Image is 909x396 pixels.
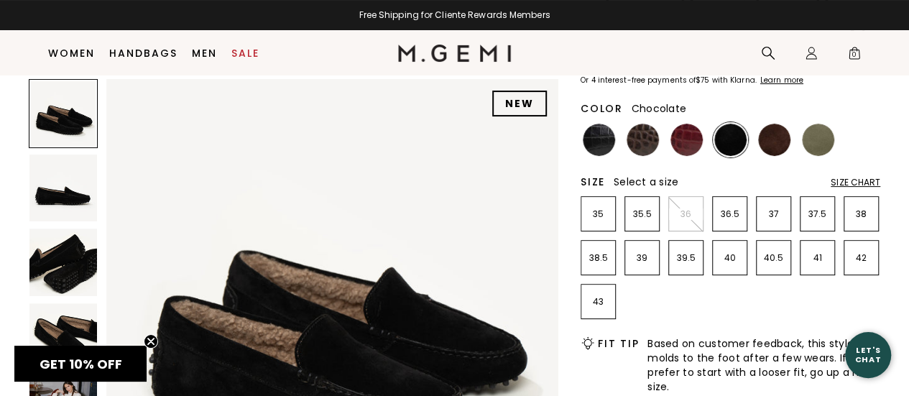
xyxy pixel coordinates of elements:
span: GET 10% OFF [40,355,122,373]
p: 40 [713,252,747,264]
p: 43 [581,296,615,308]
img: M.Gemi [398,45,511,62]
span: Select a size [614,175,678,189]
img: Olive [802,124,834,156]
a: Sale [231,47,259,59]
img: Black Croc [583,124,615,156]
p: 37 [757,208,790,220]
img: The Felize Shearling [29,229,97,296]
klarna-placement-style-cta: Learn more [760,75,803,86]
span: 0 [847,49,862,63]
p: 38.5 [581,252,615,264]
p: 36.5 [713,208,747,220]
button: Close teaser [144,334,158,349]
img: Burgundy Croc [670,124,703,156]
img: The Felize Shearling [29,155,97,222]
div: GET 10% OFFClose teaser [14,346,147,382]
p: 35.5 [625,208,659,220]
img: Chocolate [758,124,790,156]
h2: Size [581,176,605,188]
p: 36 [669,208,703,220]
p: 42 [844,252,878,264]
klarna-placement-style-amount: $75 [696,75,709,86]
a: Women [48,47,95,59]
h2: Fit Tip [598,338,639,349]
p: 37.5 [800,208,834,220]
klarna-placement-style-body: with Klarna [711,75,758,86]
img: The Felize Shearling [29,303,97,371]
img: Black [714,124,747,156]
p: 35 [581,208,615,220]
div: Let's Chat [845,346,891,364]
a: Men [192,47,217,59]
img: Chocolate Croc [627,124,659,156]
div: NEW [492,91,547,116]
p: 38 [844,208,878,220]
span: Based on customer feedback, this style molds to the foot after a few wears. If you prefer to star... [647,336,880,394]
klarna-placement-style-body: Or 4 interest-free payments of [581,75,696,86]
div: Size Chart [831,177,880,188]
p: 40.5 [757,252,790,264]
p: 39.5 [669,252,703,264]
span: Chocolate [632,101,686,116]
h2: Color [581,103,623,114]
p: 39 [625,252,659,264]
a: Learn more [759,76,803,85]
a: Handbags [109,47,177,59]
p: 41 [800,252,834,264]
